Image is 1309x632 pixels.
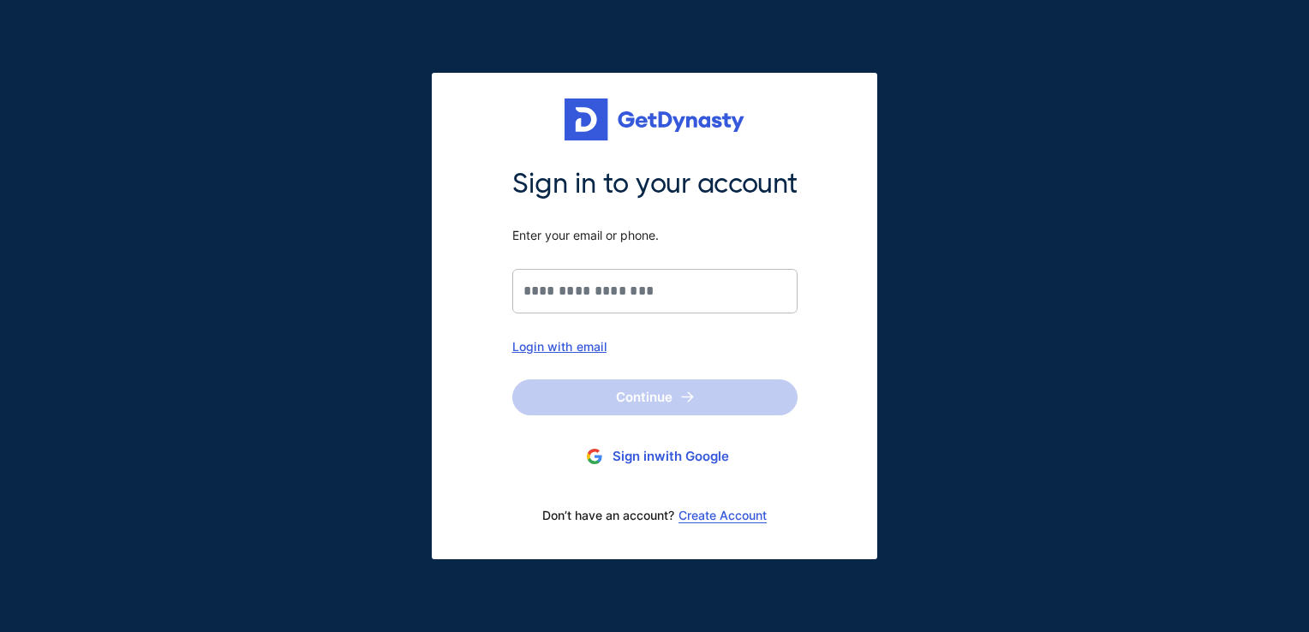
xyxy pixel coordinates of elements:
span: Sign in to your account [512,166,798,202]
button: Sign inwith Google [512,441,798,473]
a: Create Account [678,509,767,522]
div: Login with email [512,339,798,354]
div: Don’t have an account? [512,498,798,534]
span: Enter your email or phone. [512,228,798,243]
img: Get started for free with Dynasty Trust Company [565,98,744,141]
